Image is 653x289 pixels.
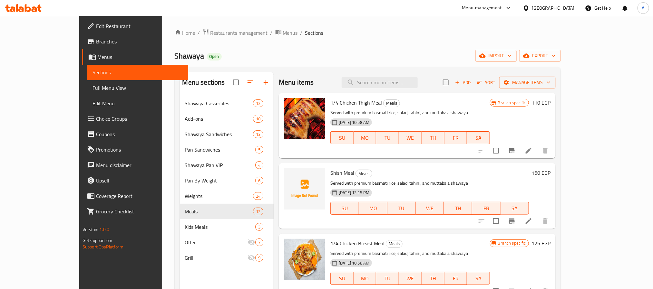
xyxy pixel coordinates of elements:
[253,130,263,138] div: items
[330,131,353,144] button: SU
[275,29,298,37] a: Menus
[279,78,314,87] h2: Menu items
[284,168,325,210] img: Shish Meal
[96,146,183,154] span: Promotions
[180,93,274,268] nav: Menu sections
[300,29,303,37] li: /
[470,274,487,283] span: SA
[384,99,400,107] span: Meals
[185,254,248,262] span: Grill
[390,204,413,213] span: TU
[475,50,517,62] button: import
[96,115,183,123] span: Choice Groups
[255,254,263,262] div: items
[356,133,374,143] span: MO
[489,144,503,157] span: Select to update
[82,173,188,188] a: Upsell
[83,243,123,251] a: Support.OpsPlatform
[532,5,575,12] div: [GEOGRAPHIC_DATA]
[253,115,263,123] div: items
[336,190,372,196] span: [DATE] 12:15 PM
[444,272,467,285] button: FR
[284,239,325,280] img: 1/4 Chicken Breast Meal
[207,54,222,59] span: Open
[354,272,376,285] button: MO
[82,111,188,126] a: Choice Groups
[180,96,274,111] div: Shawaya Casseroles12
[93,69,183,76] span: Sections
[386,240,403,248] div: Meals
[175,49,204,63] span: Shawaya
[467,272,490,285] button: SA
[185,161,255,169] span: Shawaya Pan VIP
[180,126,274,142] div: Shawaya Sandwiches13
[180,250,274,266] div: Grill9
[82,142,188,157] a: Promotions
[495,100,529,106] span: Branch specific
[402,133,419,143] span: WE
[330,249,490,257] p: Served with premium basmati rice, salad, tahini, and muttabala shawaya
[476,78,497,88] button: Sort
[82,188,188,204] a: Coverage Report
[424,274,442,283] span: TH
[422,131,444,144] button: TH
[96,192,183,200] span: Coverage Report
[467,131,490,144] button: SA
[333,133,351,143] span: SU
[376,272,399,285] button: TU
[255,238,263,246] div: items
[180,173,274,188] div: Pan By Weight6
[342,77,418,88] input: search
[439,76,453,89] span: Select section
[525,147,532,154] a: Edit menu item
[475,204,498,213] span: FR
[504,79,551,87] span: Manage items
[538,143,553,158] button: delete
[93,99,183,107] span: Edit Menu
[444,131,467,144] button: FR
[330,109,490,117] p: Served with premium basmati rice, salad, tahini, and muttabala shawaya
[330,272,353,285] button: SU
[256,178,263,184] span: 6
[379,274,396,283] span: TU
[207,53,222,61] div: Open
[185,208,253,215] div: Meals
[376,131,399,144] button: TU
[248,254,255,262] svg: Inactive section
[243,75,258,90] span: Sort sections
[82,18,188,34] a: Edit Restaurant
[255,223,263,231] div: items
[524,52,556,60] span: export
[96,161,183,169] span: Menu disclaimer
[256,239,263,246] span: 7
[185,177,255,184] span: Pan By Weight
[185,130,253,138] div: Shawaya Sandwiches
[489,214,503,228] span: Select to update
[185,238,248,246] span: Offer
[87,65,188,80] a: Sections
[256,224,263,230] span: 3
[462,4,502,12] div: Menu-management
[359,202,387,215] button: MO
[253,116,263,122] span: 10
[418,204,442,213] span: WE
[330,202,359,215] button: SU
[82,34,188,49] a: Branches
[93,84,183,92] span: Full Menu View
[333,274,351,283] span: SU
[504,143,520,158] button: Branch-specific-item
[256,255,263,261] span: 9
[356,274,374,283] span: MO
[336,260,372,266] span: [DATE] 10:58 AM
[87,80,188,96] a: Full Menu View
[501,202,529,215] button: SA
[283,29,298,37] span: Menus
[538,213,553,229] button: delete
[185,192,253,200] span: Weights
[185,115,253,123] span: Add-ons
[253,209,263,215] span: 12
[182,78,225,87] h2: Menu sections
